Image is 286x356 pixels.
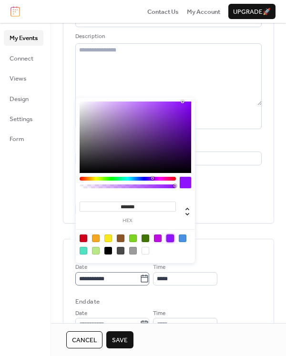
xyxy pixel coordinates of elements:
span: My Account [187,7,220,17]
div: #FFFFFF [142,247,149,254]
div: #9B9B9B [129,247,137,254]
span: Views [10,74,26,83]
div: #9013FE [166,234,174,242]
div: #BD10E0 [154,234,162,242]
div: End date [75,297,100,306]
img: logo [10,6,20,17]
span: Date [75,263,87,272]
a: Form [4,131,43,146]
div: #8B572A [117,234,124,242]
div: #F8E71C [104,234,112,242]
div: Description [75,32,260,41]
button: Cancel [66,331,102,348]
button: Upgrade🚀 [228,4,276,19]
span: Time [153,263,165,272]
div: #4A4A4A [117,247,124,254]
a: Connect [4,51,43,66]
div: #417505 [142,234,149,242]
a: Settings [4,111,43,126]
label: hex [80,218,176,224]
span: Time [153,309,165,318]
span: Upgrade 🚀 [233,7,271,17]
a: My Events [4,30,43,45]
span: My Events [10,33,38,43]
div: #7ED321 [129,234,137,242]
div: #D0021B [80,234,87,242]
a: Views [4,71,43,86]
div: #4A90E2 [179,234,186,242]
span: Date [75,309,87,318]
span: Form [10,134,24,144]
a: My Account [187,7,220,16]
span: Save [112,336,128,345]
a: Contact Us [147,7,179,16]
button: Save [106,331,133,348]
span: Cancel [72,336,97,345]
div: #000000 [104,247,112,254]
a: Design [4,91,43,106]
span: Settings [10,114,32,124]
div: #50E3C2 [80,247,87,254]
div: #F5A623 [92,234,100,242]
span: Connect [10,54,33,63]
div: #B8E986 [92,247,100,254]
span: Design [10,94,29,104]
span: Contact Us [147,7,179,17]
